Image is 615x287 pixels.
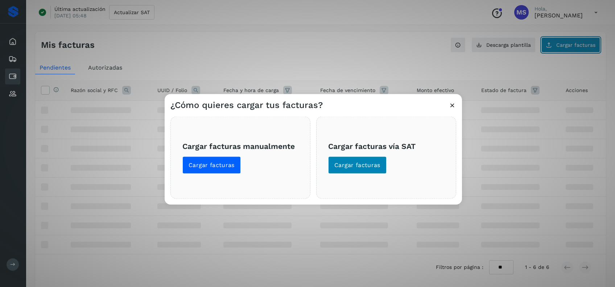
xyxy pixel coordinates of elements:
span: Cargar facturas [334,161,380,169]
h3: ¿Cómo quieres cargar tus facturas? [170,100,323,111]
span: Cargar facturas [189,161,235,169]
h3: Cargar facturas vía SAT [328,141,444,150]
h3: Cargar facturas manualmente [182,141,298,150]
button: Cargar facturas [182,157,241,174]
button: Cargar facturas [328,157,387,174]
